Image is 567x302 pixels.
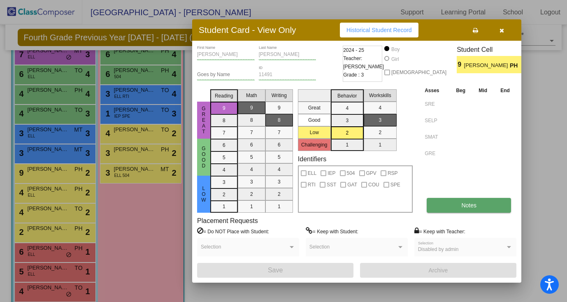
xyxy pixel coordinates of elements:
[425,98,447,110] input: assessment
[423,86,449,95] th: Asses
[328,168,335,178] span: IEP
[427,198,511,213] button: Notes
[259,72,316,78] input: Enter ID
[327,180,336,190] span: SST
[429,267,448,274] span: Archive
[368,180,379,190] span: COU
[197,227,269,235] label: = Do NOT Place with Student:
[391,56,399,63] div: Girl
[200,186,207,203] span: Low
[197,217,258,225] label: Placement Requests
[457,60,464,70] span: 9
[343,71,364,79] span: Grade : 3
[347,168,355,178] span: 504
[472,86,494,95] th: Mid
[510,61,521,70] span: PH
[521,60,528,70] span: 2
[366,168,376,178] span: GPV
[200,106,207,135] span: Great
[390,180,400,190] span: SPE
[347,180,357,190] span: GAT
[200,146,207,169] span: Good
[346,27,412,33] span: Historical Student Record
[449,86,472,95] th: Beg
[391,46,400,53] div: Boy
[425,131,447,143] input: assessment
[199,25,296,35] h3: Student Card - View Only
[457,46,528,53] h3: Student Cell
[197,72,255,78] input: goes by name
[306,227,358,235] label: = Keep with Student:
[340,23,418,37] button: Historical Student Record
[388,168,398,178] span: RSP
[418,246,459,252] span: Disabled by admin
[298,155,326,163] label: Identifiers
[197,263,353,278] button: Save
[464,61,510,70] span: [PERSON_NAME] [PERSON_NAME]
[425,147,447,160] input: assessment
[360,263,516,278] button: Archive
[391,67,446,77] span: [DEMOGRAPHIC_DATA]
[343,54,384,71] span: Teacher: [PERSON_NAME]
[268,267,283,274] span: Save
[461,202,476,209] span: Notes
[308,168,316,178] span: ELL
[308,180,316,190] span: RTI
[343,46,364,54] span: 2024 - 25
[425,114,447,127] input: assessment
[494,86,516,95] th: End
[414,227,465,235] label: = Keep with Teacher:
